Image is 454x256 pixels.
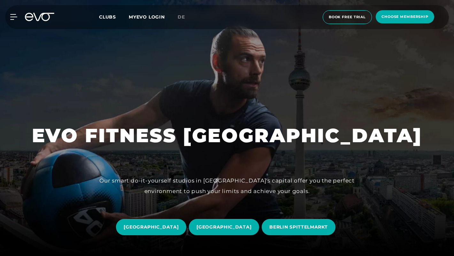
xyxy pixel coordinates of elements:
[116,214,189,240] a: [GEOGRAPHIC_DATA]
[178,14,185,20] span: de
[269,224,327,230] span: BERLIN SPITTELMARKT
[381,14,428,19] span: choose membership
[262,214,338,240] a: BERLIN SPITTELMARKT
[124,224,179,230] span: [GEOGRAPHIC_DATA]
[32,123,422,148] h1: EVO FITNESS [GEOGRAPHIC_DATA]
[189,214,262,240] a: [GEOGRAPHIC_DATA]
[99,14,116,20] span: Clubs
[129,14,165,20] a: MYEVO LOGIN
[329,14,366,20] span: book free trial
[196,224,251,230] span: [GEOGRAPHIC_DATA]
[321,10,374,24] a: book free trial
[83,175,371,196] div: Our smart do-it-yourself studios in [GEOGRAPHIC_DATA]'s capital offer you the perfect environment...
[374,10,436,24] a: choose membership
[99,14,129,20] a: Clubs
[178,13,193,21] a: de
